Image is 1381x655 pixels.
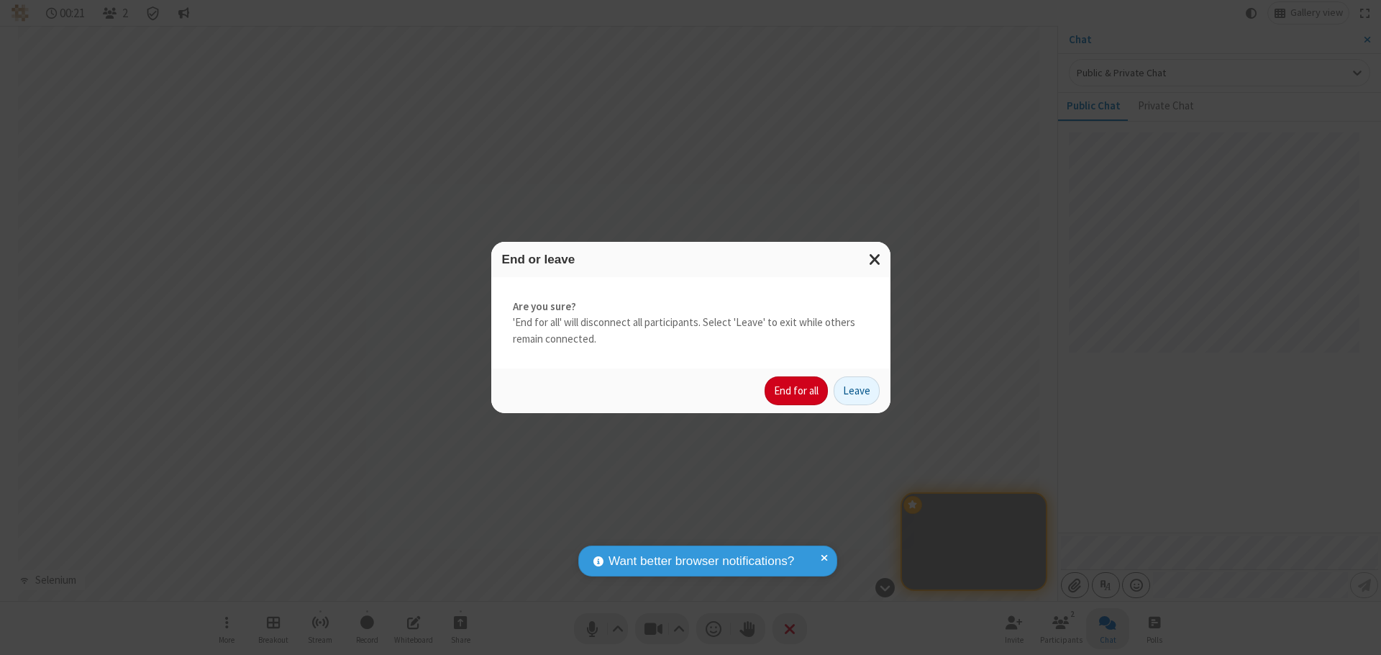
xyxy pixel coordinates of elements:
h3: End or leave [502,253,880,266]
strong: Are you sure? [513,299,869,315]
span: Want better browser notifications? [609,552,794,571]
button: Close modal [860,242,890,277]
button: Leave [834,376,880,405]
button: End for all [765,376,828,405]
div: 'End for all' will disconnect all participants. Select 'Leave' to exit while others remain connec... [491,277,890,369]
